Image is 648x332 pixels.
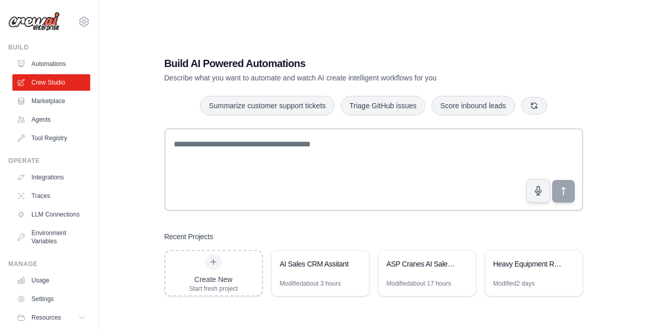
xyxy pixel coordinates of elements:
div: Modified 2 days [493,279,535,288]
button: Triage GitHub issues [341,96,425,115]
div: Heavy Equipment Rental Sales Assistant [493,259,564,269]
a: Marketplace [12,93,90,109]
button: Click to speak your automation idea [526,179,550,203]
img: Logo [8,12,60,31]
div: ASP Cranes AI Sales Chatbot [387,259,457,269]
div: Build [8,43,90,52]
a: Tool Registry [12,130,90,146]
a: Automations [12,56,90,72]
span: Resources [31,313,61,322]
div: Create New [189,274,238,285]
button: Resources [12,309,90,326]
button: Summarize customer support tickets [200,96,334,115]
div: Manage [8,260,90,268]
a: Crew Studio [12,74,90,91]
p: Describe what you want to automate and watch AI create intelligent workflows for you [164,73,511,83]
a: LLM Connections [12,206,90,223]
a: Integrations [12,169,90,186]
div: Modified about 17 hours [387,279,451,288]
div: Modified about 3 hours [280,279,341,288]
div: Start fresh project [189,285,238,293]
a: Settings [12,291,90,307]
h3: Recent Projects [164,231,213,242]
div: Operate [8,157,90,165]
div: AI Sales CRM Assitant [280,259,351,269]
a: Environment Variables [12,225,90,250]
h1: Build AI Powered Automations [164,56,511,71]
a: Agents [12,111,90,128]
a: Traces [12,188,90,204]
button: Get new suggestions [521,97,547,114]
button: Score inbound leads [431,96,515,115]
a: Usage [12,272,90,289]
